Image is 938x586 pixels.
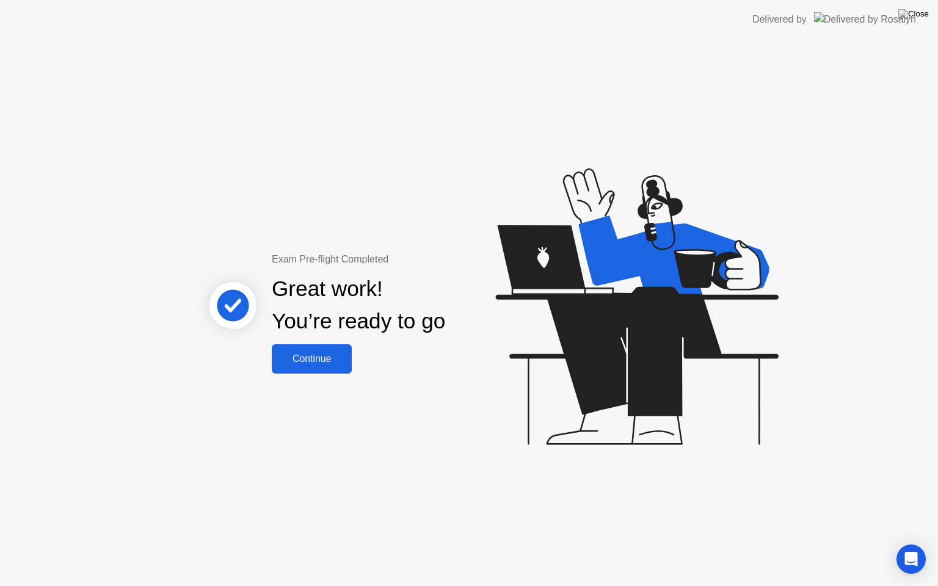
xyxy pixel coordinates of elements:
[896,544,926,574] div: Open Intercom Messenger
[272,252,524,267] div: Exam Pre-flight Completed
[752,12,807,27] div: Delivered by
[272,273,445,338] div: Great work! You’re ready to go
[275,353,348,364] div: Continue
[272,344,352,374] button: Continue
[814,12,916,26] img: Delivered by Rosalyn
[898,9,929,19] img: Close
